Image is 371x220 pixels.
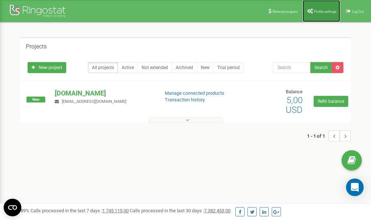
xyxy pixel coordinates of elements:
[28,62,66,73] a: New project
[31,208,129,213] span: Calls processed in the last 7 days :
[165,97,205,102] a: Transaction history
[4,199,21,216] button: Open CMP widget
[213,62,244,73] a: Trial period
[118,62,138,73] a: Active
[62,99,126,104] span: [EMAIL_ADDRESS][DOMAIN_NAME]
[165,90,224,96] a: Manage connected products
[286,89,303,94] span: Balance
[130,208,231,213] span: Calls processed in the last 30 days :
[273,62,311,73] input: Search
[26,97,45,102] span: New
[286,95,303,115] span: 5,00 USD
[307,123,351,149] nav: ...
[88,62,118,73] a: All projects
[138,62,172,73] a: Not extended
[346,178,364,196] div: Open Intercom Messenger
[26,43,47,50] h5: Projects
[272,10,298,14] span: Referral program
[55,89,153,98] p: [DOMAIN_NAME]
[197,62,214,73] a: New
[102,208,129,213] u: 1 745 115,00
[310,62,332,73] button: Search
[172,62,197,73] a: Archived
[314,96,348,107] a: Refill balance
[314,10,336,14] span: Profile settings
[307,130,329,141] span: 1 - 1 of 1
[204,208,231,213] u: 7 382 453,00
[352,10,364,14] span: Log Out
